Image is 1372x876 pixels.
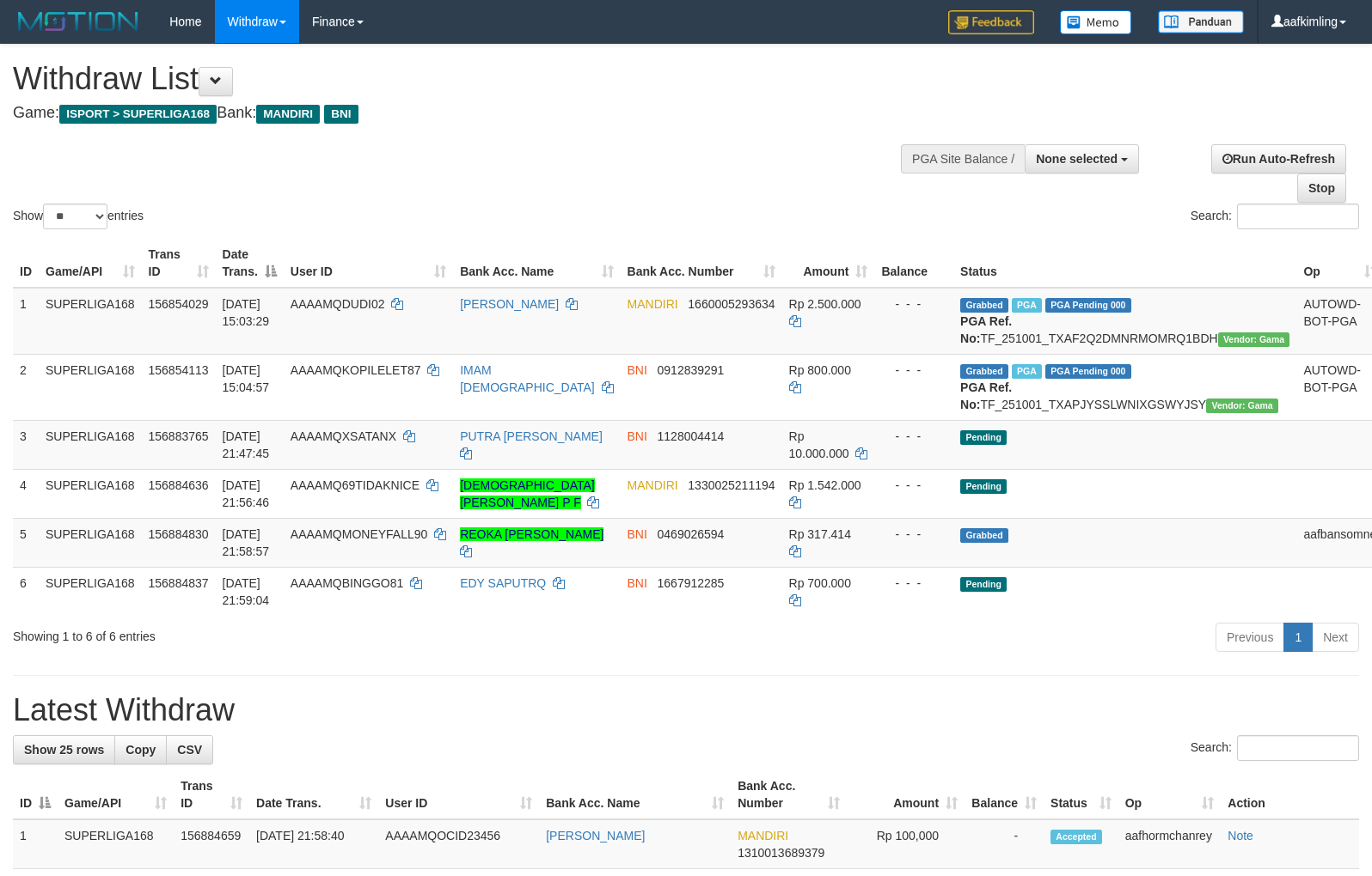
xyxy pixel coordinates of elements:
td: 4 [13,469,39,518]
a: REOKA [PERSON_NAME] [460,527,603,541]
a: Run Auto-Refresh [1211,144,1346,173]
span: MANDIRI [628,478,678,492]
span: 156883765 [149,429,209,443]
td: SUPERLIGA168 [39,420,142,469]
td: 5 [13,518,39,567]
span: [DATE] 21:58:57 [223,527,270,558]
a: 1 [1283,623,1313,652]
input: Search: [1237,735,1359,761]
th: Date Trans.: activate to sort column ascending [249,770,378,819]
td: SUPERLIGA168 [39,469,142,518]
span: Copy 1660005293634 to clipboard [688,297,775,311]
th: Trans ID: activate to sort column ascending [174,770,249,819]
span: 156854029 [149,297,209,311]
div: - - - [881,362,946,379]
span: ISPORT > SUPERLIGA168 [59,105,217,124]
th: Bank Acc. Name: activate to sort column ascending [539,770,731,819]
td: SUPERLIGA168 [39,518,142,567]
span: [DATE] 15:04:57 [223,363,270,394]
a: Note [1228,829,1253,843]
div: - - - [881,477,946,494]
th: ID: activate to sort column descending [13,770,58,819]
td: SUPERLIGA168 [58,819,174,869]
div: Showing 1 to 6 of 6 entries [13,621,559,645]
h1: Withdraw List [13,62,897,96]
td: AAAAMQOCID23456 [378,819,539,869]
span: BNI [628,527,647,541]
span: None selected [1036,152,1118,166]
td: 6 [13,567,39,616]
a: IMAM [DEMOGRAPHIC_DATA] [460,363,595,394]
th: Status: activate to sort column ascending [1044,770,1118,819]
th: Amount: activate to sort column ascending [847,770,965,819]
h1: Latest Withdraw [13,693,1359,727]
span: Accepted [1050,830,1102,844]
label: Search: [1191,204,1359,229]
th: Balance: activate to sort column ascending [965,770,1044,819]
span: MANDIRI [738,829,788,843]
span: Copy 1128004414 to clipboard [658,429,725,443]
td: SUPERLIGA168 [39,567,142,616]
th: Bank Acc. Number: activate to sort column ascending [621,239,782,288]
span: PGA Pending [1045,298,1131,313]
td: SUPERLIGA168 [39,354,142,420]
td: 2 [13,354,39,420]
span: 156884636 [149,478,209,492]
th: Bank Acc. Name: activate to sort column ascending [453,239,620,288]
th: Game/API: activate to sort column ascending [39,239,142,288]
span: AAAAMQXSATANX [291,429,396,443]
span: Rp 2.500.000 [789,297,861,311]
span: PGA Pending [1045,364,1131,379]
span: Copy 0469026594 to clipboard [658,527,725,541]
button: None selected [1025,144,1139,173]
span: Copy [126,743,156,757]
span: Copy 1330025211194 to clipboard [688,478,775,492]
span: AAAAMQDUDI02 [291,297,385,311]
a: Previous [1216,623,1284,652]
span: Vendor URL: https://trx31.1velocity.biz [1206,398,1278,413]
th: Game/API: activate to sort column ascending [58,770,174,819]
a: Stop [1297,173,1346,203]
span: Marked by aafsoycanthlai [1012,298,1042,313]
span: Show 25 rows [24,743,104,757]
th: Action [1221,770,1359,819]
span: Rp 800.000 [789,363,851,377]
a: Next [1312,623,1359,652]
th: User ID: activate to sort column ascending [378,770,539,819]
th: Amount: activate to sort column ascending [782,239,875,288]
span: 156884830 [149,527,209,541]
span: [DATE] 21:56:46 [223,478,270,509]
span: Copy 1667912285 to clipboard [658,576,725,590]
a: Copy [114,735,167,764]
div: - - - [881,575,946,592]
th: Op: activate to sort column ascending [1118,770,1222,819]
td: [DATE] 21:58:40 [249,819,378,869]
div: PGA Site Balance / [901,144,1025,173]
span: CSV [177,743,202,757]
img: panduan.png [1158,10,1244,33]
a: [DEMOGRAPHIC_DATA][PERSON_NAME] P F [460,478,595,509]
span: Grabbed [960,298,1008,313]
th: Date Trans.: activate to sort column descending [216,239,284,288]
span: MANDIRI [628,297,678,311]
span: BNI [628,363,647,377]
img: MOTION_logo.png [13,9,144,34]
a: CSV [166,735,213,764]
b: PGA Ref. No: [960,314,1012,345]
span: Pending [960,430,1007,445]
a: PUTRA [PERSON_NAME] [460,429,603,443]
select: Showentries [43,204,107,229]
div: - - - [881,428,946,445]
b: PGA Ref. No: [960,380,1012,411]
span: Pending [960,479,1007,494]
th: Trans ID: activate to sort column ascending [142,239,216,288]
td: 3 [13,420,39,469]
span: 156854113 [149,363,209,377]
span: Vendor URL: https://trx31.1velocity.biz [1218,332,1290,347]
span: [DATE] 21:59:04 [223,576,270,607]
td: Rp 100,000 [847,819,965,869]
th: Status [953,239,1296,288]
th: User ID: activate to sort column ascending [284,239,453,288]
span: Copy 1310013689379 to clipboard [738,846,824,860]
span: [DATE] 21:47:45 [223,429,270,460]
